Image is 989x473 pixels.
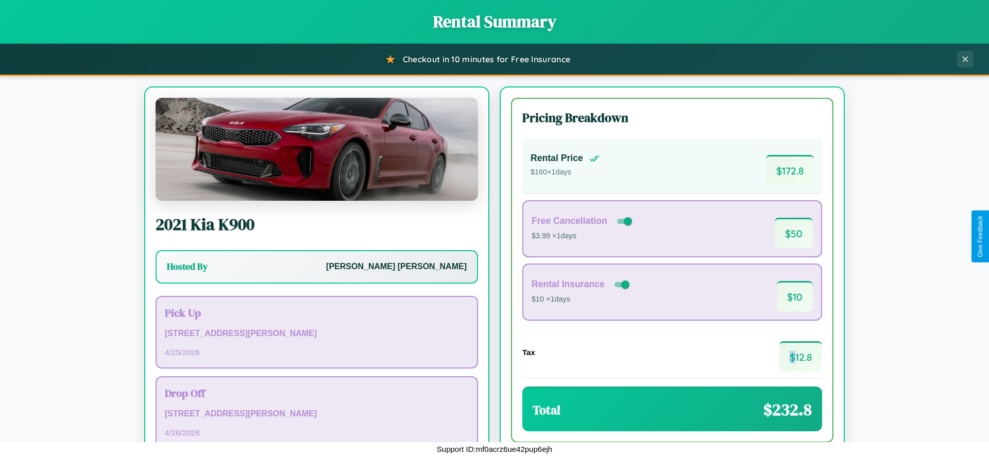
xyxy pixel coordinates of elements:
span: $ 50 [775,218,813,248]
span: Checkout in 10 minutes for Free Insurance [403,54,570,64]
p: 4 / 26 / 2026 [165,426,469,440]
p: Support ID: mf0acrz6ue42pup6ejh [437,442,552,456]
img: Kia K900 [156,98,478,201]
h2: 2021 Kia K900 [156,213,478,236]
h4: Tax [522,348,535,357]
p: $3.99 × 1 days [532,230,634,243]
span: $ 10 [777,281,813,311]
h4: Free Cancellation [532,216,607,226]
p: $ 160 × 1 days [531,166,600,179]
p: [STREET_ADDRESS][PERSON_NAME] [165,407,469,422]
h1: Rental Summary [10,10,979,33]
p: 4 / 25 / 2026 [165,345,469,359]
span: $ 172.8 [766,155,814,185]
span: $ 232.8 [763,398,812,421]
p: [PERSON_NAME] [PERSON_NAME] [326,259,467,274]
h3: Pick Up [165,305,469,320]
h3: Drop Off [165,386,469,400]
h4: Rental Insurance [532,279,605,290]
h3: Hosted By [167,260,208,273]
span: $ 12.8 [779,341,822,372]
div: Give Feedback [977,216,984,257]
p: $10 × 1 days [532,293,632,306]
h3: Pricing Breakdown [522,109,822,126]
h4: Rental Price [531,153,583,164]
p: [STREET_ADDRESS][PERSON_NAME] [165,326,469,341]
h3: Total [533,401,560,418]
